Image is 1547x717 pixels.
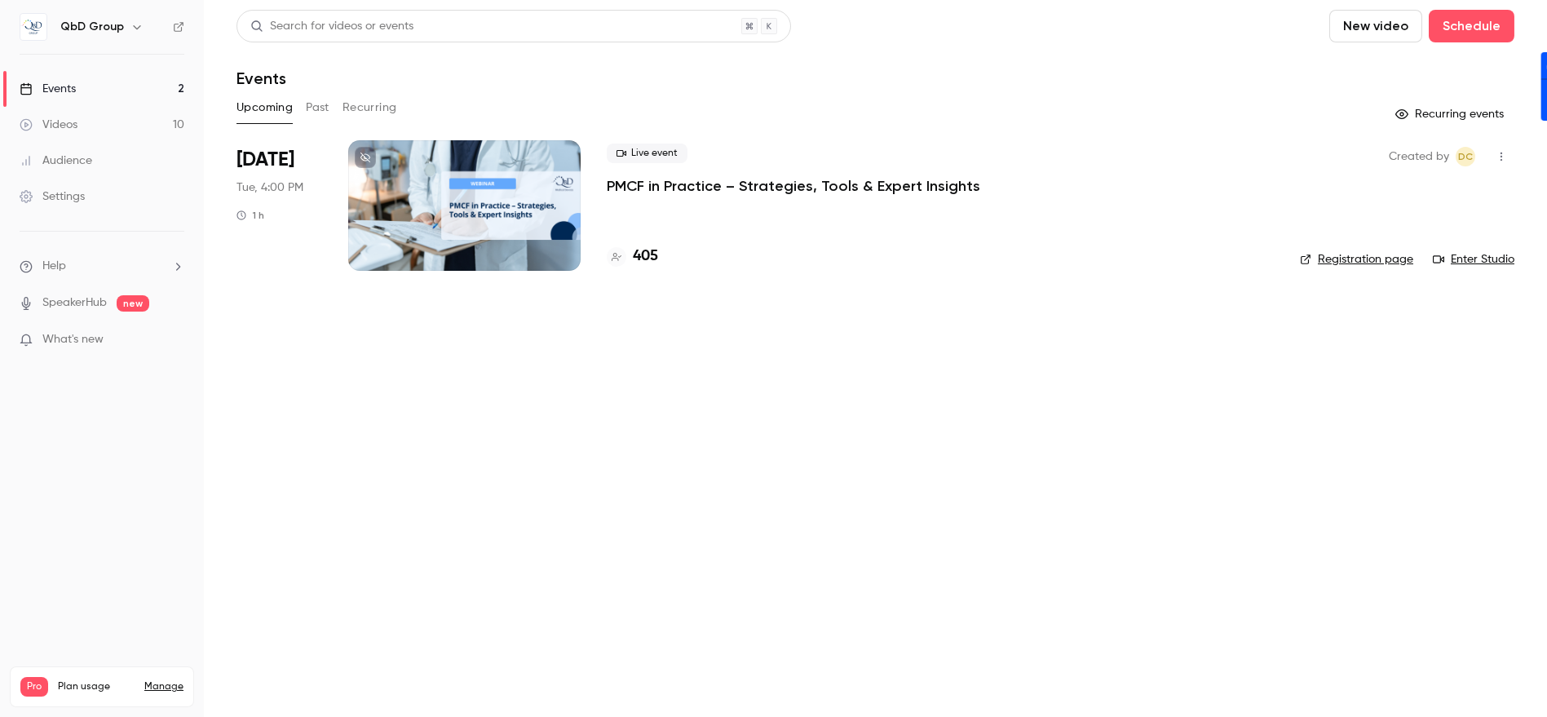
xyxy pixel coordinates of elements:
img: QbD Group [20,14,46,40]
button: New video [1329,10,1422,42]
div: Audience [20,153,92,169]
h1: Events [236,69,286,88]
span: new [117,295,149,312]
span: DC [1458,147,1473,166]
a: Enter Studio [1433,251,1514,268]
span: Tue, 4:00 PM [236,179,303,196]
div: Sep 23 Tue, 4:00 PM (Europe/Madrid) [236,140,322,271]
div: Settings [20,188,85,205]
button: Schedule [1429,10,1514,42]
button: Upcoming [236,95,293,121]
span: Plan usage [58,680,135,693]
li: help-dropdown-opener [20,258,184,275]
h6: QbD Group [60,19,124,35]
span: Live event [607,144,687,163]
h4: 405 [633,246,658,268]
span: Created by [1389,147,1449,166]
a: 405 [607,246,658,268]
div: Events [20,81,76,97]
a: SpeakerHub [42,294,107,312]
div: Videos [20,117,77,133]
div: 1 h [236,209,264,222]
a: Registration page [1300,251,1413,268]
a: Manage [144,680,183,693]
button: Recurring events [1388,101,1514,127]
a: PMCF in Practice – Strategies, Tools & Expert Insights [607,176,980,196]
span: [DATE] [236,147,294,173]
span: Daniel Cubero [1456,147,1475,166]
div: Search for videos or events [250,18,413,35]
span: Help [42,258,66,275]
span: What's new [42,331,104,348]
span: Pro [20,677,48,697]
button: Past [306,95,329,121]
button: Recurring [343,95,397,121]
